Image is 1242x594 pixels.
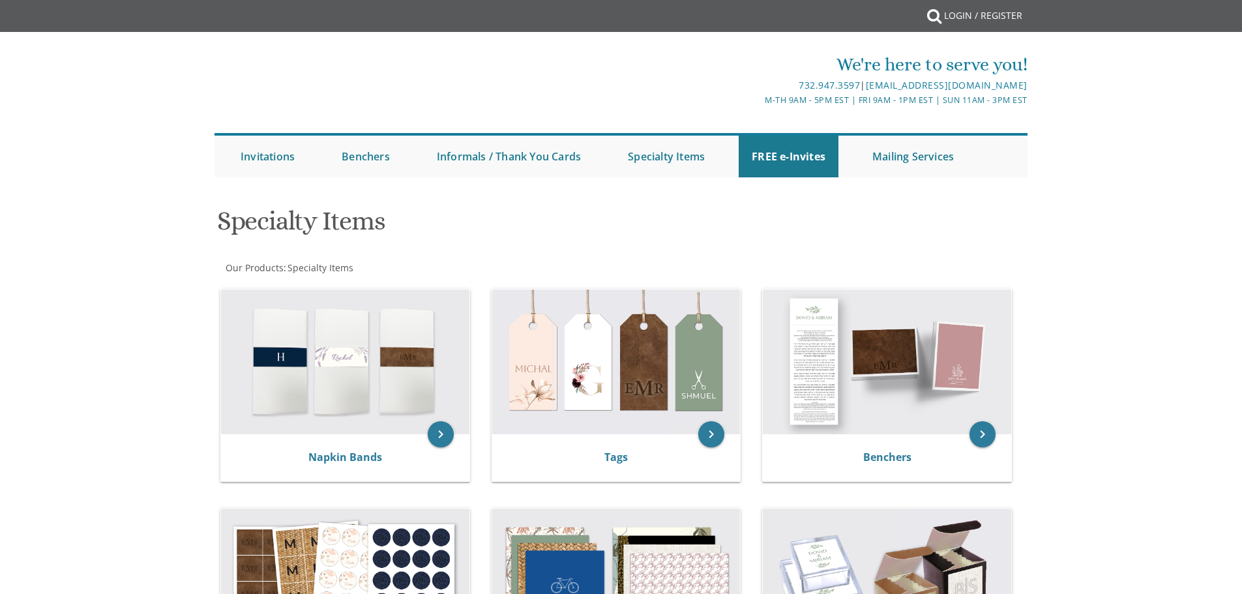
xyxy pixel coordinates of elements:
a: Napkin Bands [308,450,382,464]
a: Mailing Services [859,136,967,177]
a: Tags [604,450,628,464]
img: Napkin Bands [221,290,469,434]
div: | [486,78,1028,93]
div: : [214,261,621,275]
a: keyboard_arrow_right [969,421,996,447]
a: Informals / Thank You Cards [424,136,594,177]
h1: Specialty Items [217,207,749,245]
div: We're here to serve you! [486,52,1028,78]
span: Specialty Items [288,261,353,274]
a: Benchers [863,450,911,464]
div: M-Th 9am - 5pm EST | Fri 9am - 1pm EST | Sun 11am - 3pm EST [486,93,1028,107]
a: Specialty Items [615,136,718,177]
img: Benchers [763,290,1011,434]
a: Invitations [228,136,308,177]
a: keyboard_arrow_right [698,421,724,447]
a: keyboard_arrow_right [428,421,454,447]
img: Tags [492,290,741,434]
a: 732.947.3597 [799,79,860,91]
a: [EMAIL_ADDRESS][DOMAIN_NAME] [866,79,1028,91]
a: Our Products [224,261,284,274]
a: Specialty Items [286,261,353,274]
a: Benchers [329,136,403,177]
a: FREE e-Invites [739,136,838,177]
